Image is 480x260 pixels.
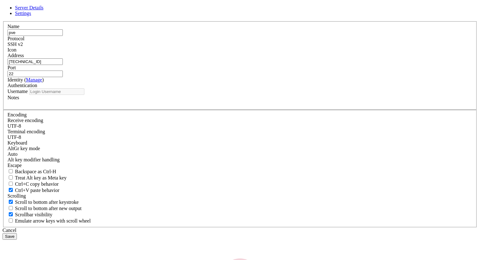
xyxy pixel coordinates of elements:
[42,40,47,45] span: 入
[7,163,472,168] div: Escape
[21,98,26,103] span: 解
[2,34,398,40] x-row: - PowerShell ...
[42,125,47,130] span: 安
[21,61,26,66] span: 完
[74,66,79,71] span: 加
[59,71,65,77] span: 到
[36,50,42,56] span: 用
[63,103,69,109] span: 制
[121,103,126,109] span: 解
[10,98,16,103] span: 完
[157,103,162,109] span: ）
[28,71,33,77] span: 储
[73,61,78,66] span: 前
[26,45,31,50] span: 美
[68,18,73,24] span: 的
[26,119,31,125] span: 改
[24,77,44,82] span: ( )
[52,125,57,130] span: 脚
[5,87,10,93] span: 完
[7,36,24,41] label: Protocol
[28,82,33,87] span: 络
[43,82,49,87] span: 已
[57,61,63,66] span: 自
[116,109,122,114] span: 解
[26,56,31,61] span: 编
[7,163,22,168] span: Escape
[5,29,10,34] span: 复
[84,61,89,66] span: 个
[2,98,8,103] span: 🎯
[120,2,125,8] span: 赖
[52,18,57,24] span: 装
[31,119,36,125] span: 原
[10,50,15,56] span: 使
[7,2,13,8] span: 增
[71,87,77,93] span: 建
[26,98,31,103] span: 决
[47,98,52,103] span: 施
[7,58,63,65] input: Host Name or IP
[31,56,36,61] span: 码
[53,66,58,71] span: 自
[21,45,26,50] span: 完
[7,42,472,47] div: SSH v2
[2,40,5,45] span: ✓
[10,56,15,61] span: 密
[10,18,15,24] span: 正
[31,18,36,24] span: 自
[21,50,26,56] span: 管
[15,8,21,13] span: 建
[2,228,477,233] div: Cancel
[69,109,74,114] span: 选
[84,18,89,24] span: 工
[2,45,398,50] x-row: autounattend.xml...
[57,18,63,24] span: 所
[47,125,52,130] span: 装
[2,103,398,109] x-row: 1. $WinpeDriver$ VirtIO Next
[126,103,131,109] span: 决
[152,109,158,114] span: ）
[63,66,69,71] span: 驱
[47,40,52,45] span: 完
[10,40,16,45] span: 有
[21,125,26,130] span: 网
[7,199,79,205] label: Whether to scroll to the bottom on any keystroke.
[21,109,26,114] span: 用
[42,119,47,125] span: 脚
[131,103,137,109] span: 第
[9,200,13,204] input: Scroll to bottom after keystroke
[9,169,13,173] input: Backspace as Ctrl-H
[46,34,51,40] span: 本
[26,18,31,24] span: 入
[2,109,398,114] x-row: 2. IMAGE/INDEX=1 Next
[62,56,67,61] span: 式
[85,103,90,109] span: 载
[2,77,35,82] span: ✓ VirtIO SCSI
[7,146,40,151] label: Set the expected encoding for data received from the host. If the encodings do not match, visual ...
[42,98,47,103] span: 实
[10,34,16,40] span: 制
[7,129,45,134] label: The default terminal encoding. ISO-2022 enables character map translations (like graphics maps). ...
[2,71,22,76] span: ✓ VirtIO
[74,103,79,109] span: 动
[29,88,84,95] input: Login Username
[52,40,58,45] span: 成
[31,29,37,34] span: 件
[104,2,109,8] span: 所
[35,77,40,82] span: 驱
[10,29,16,34] span: 制
[69,103,74,109] span: 自
[31,114,36,119] span: 配
[15,11,31,16] span: Settings
[26,125,31,130] span: 络
[62,18,68,24] span: 需
[142,103,147,109] span: 个
[7,175,67,180] label: Whether the Alt key acts as a Meta key or as a distinct Alt key.
[125,2,130,8] span: ）
[10,8,15,13] span: 创
[115,103,121,109] span: （
[7,181,59,187] label: Ctrl-C copies if true, send ^C to host if false. Ctrl-Shift-C sends ^C to host if true, copies if...
[7,42,23,47] span: SSH v2
[59,82,65,87] span: 到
